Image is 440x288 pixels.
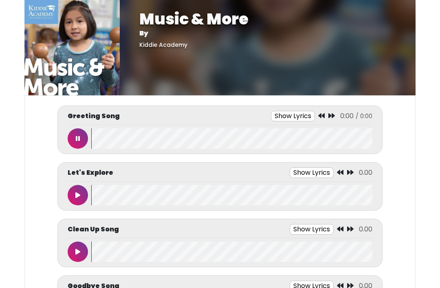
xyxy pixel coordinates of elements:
[68,168,113,178] p: Let's Explore
[356,112,372,120] span: / 0:00
[68,224,119,234] p: Clean Up Song
[68,111,120,121] p: Greeting Song
[271,111,315,121] button: Show Lyrics
[139,10,396,29] h1: Music & More
[340,111,354,121] span: 0:00
[139,29,396,38] p: By
[139,42,396,48] h5: Kiddie Academy
[359,224,372,234] span: 0.00
[290,224,334,235] button: Show Lyrics
[359,168,372,177] span: 0.00
[290,167,334,178] button: Show Lyrics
